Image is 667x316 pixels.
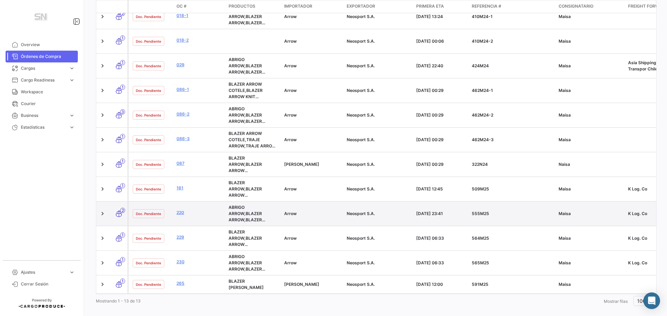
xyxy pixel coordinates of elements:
[176,37,223,43] a: 018-2
[472,63,489,68] span: 424M24
[6,51,78,62] a: Órdenes de Compra
[136,186,161,192] span: Doc. Pendiente
[416,14,443,19] span: [DATE] 13:24
[472,211,489,216] span: 555M25
[99,13,106,20] a: Expand/Collapse Row
[472,260,489,265] span: 565M25
[174,0,226,13] datatable-header-cell: OC #
[99,235,106,242] a: Expand/Collapse Row
[347,88,375,93] span: Neosport S.A.
[176,280,223,287] a: 265
[110,4,127,9] datatable-header-cell: Modo de Transporte
[559,211,571,216] span: Maisa
[284,88,297,93] span: Arrow
[136,162,161,167] span: Doc. Pendiente
[559,63,571,68] span: Maisa
[284,14,297,19] span: Arrow
[643,292,660,309] div: Abrir Intercom Messenger
[347,162,375,167] span: Neosport S.A.
[229,155,279,236] span: BLAZER ARROW,BLAZER ARROW COTELE,BLAZER ARROW LINO,BLAZER GUY LAROCHE,TRAJE ARROW,TRAJE ARROW LAN...
[416,236,444,241] span: [DATE] 06:33
[21,124,66,130] span: Estadísticas
[284,282,319,287] span: Piero Butti
[229,106,279,242] span: ABRIGO ARROW,BLAZER ARROW,BLAZER ARROW COTELE,BLAZER ARROW KNIT BT,BLAZER ARROW KNIT CODE,BLAZER ...
[229,279,264,290] span: BLAZER PIERO BUTTI
[21,65,66,71] span: Cargas
[416,162,444,167] span: [DATE] 00:29
[416,282,443,287] span: [DATE] 12:00
[472,3,501,9] span: Referencia #
[120,60,125,65] span: 1
[120,279,125,284] span: 1
[21,101,75,107] span: Courier
[136,211,161,216] span: Doc. Pendiente
[416,186,443,191] span: [DATE] 12:45
[284,260,297,265] span: Arrow
[628,236,647,241] span: K Log. Co
[472,282,488,287] span: 591M25
[229,57,279,212] span: ABRIGO ARROW,BLAZER ARROW,BLAZER ARROW KNIT BT,BLAZER ARROW KNIT CODE,BLAZER ARROW LINO,BLAZER GU...
[347,236,375,241] span: Neosport S.A.
[120,109,125,114] span: 3
[229,180,279,304] span: BLAZER ARROW,BLAZER ARROW COTELE,BLAZER ARROW KNIT BT,BLAZER ARROW KNIT CODE,BLAZER ARROW POLILAN...
[99,281,106,288] a: Expand/Collapse Row
[416,39,444,44] span: [DATE] 00:06
[21,42,75,48] span: Overview
[284,112,297,118] span: Arrow
[344,0,413,13] datatable-header-cell: Exportador
[99,112,106,119] a: Expand/Collapse Row
[136,88,161,93] span: Doc. Pendiente
[21,269,66,275] span: Ajustes
[136,112,161,118] span: Doc. Pendiente
[347,282,375,287] span: Neosport S.A.
[347,3,375,9] span: Exportador
[628,186,647,191] span: K Log. Co
[176,3,187,9] span: OC #
[176,160,223,166] a: 087
[21,281,75,287] span: Cerrar Sesión
[559,39,571,44] span: Maisa
[472,186,489,191] span: 509M25
[347,137,375,142] span: Neosport S.A.
[120,232,125,238] span: 1
[96,298,141,304] span: Mostrando 1 - 13 de 13
[120,257,125,262] span: 1
[120,11,125,16] span: 2
[176,259,223,265] a: 230
[281,0,344,13] datatable-header-cell: Importador
[284,186,297,191] span: Arrow
[136,137,161,143] span: Doc. Pendiente
[129,0,174,13] datatable-header-cell: Estado Doc.
[472,162,488,167] span: 322N24
[120,208,125,213] span: 2
[559,3,593,9] span: Consignatario
[6,98,78,110] a: Courier
[556,0,625,13] datatable-header-cell: Consignatario
[416,112,444,118] span: [DATE] 00:29
[176,234,223,240] a: 229
[559,88,571,93] span: Maisa
[99,87,106,94] a: Expand/Collapse Row
[21,77,66,83] span: Cargo Readiness
[416,63,443,68] span: [DATE] 22:40
[176,136,223,142] a: 086-3
[628,211,647,216] span: K Log. Co
[69,65,75,71] span: expand_more
[99,186,106,193] a: Expand/Collapse Row
[559,112,571,118] span: Maisa
[120,85,125,90] span: 1
[628,260,647,265] span: K Log. Co
[416,88,444,93] span: [DATE] 00:29
[284,137,297,142] span: Arrow
[284,39,297,44] span: Arrow
[469,0,556,13] datatable-header-cell: Referencia #
[21,89,75,95] span: Workspace
[347,112,375,118] span: Neosport S.A.
[284,211,297,216] span: Arrow
[604,299,628,304] span: Mostrar filas
[136,282,161,287] span: Doc. Pendiente
[347,186,375,191] span: Neosport S.A.
[559,186,571,191] span: Maisa
[69,77,75,83] span: expand_more
[229,131,276,161] span: BLAZER ARROW COTELE,TRAJE ARROW,TRAJE ARROW POLILANA,TRAJE VAN HEUSEN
